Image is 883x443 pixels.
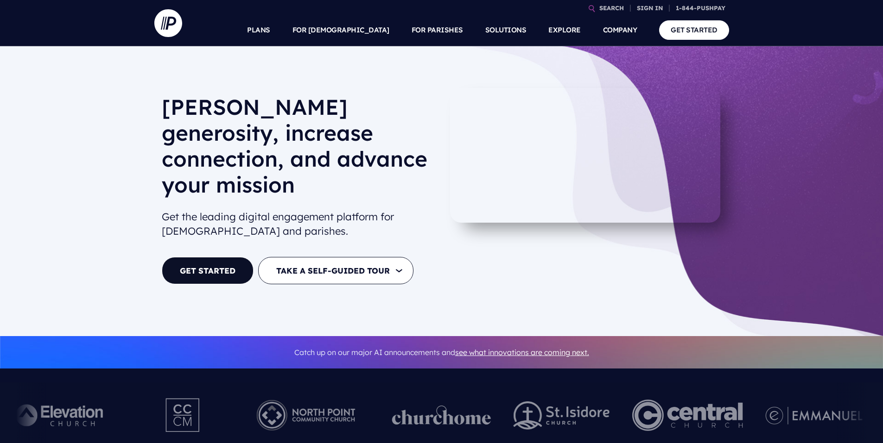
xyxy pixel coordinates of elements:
[292,14,389,46] a: FOR [DEMOGRAPHIC_DATA]
[455,348,589,357] a: see what innovations are coming next.
[162,94,434,205] h1: [PERSON_NAME] generosity, increase connection, and advance your mission
[247,14,270,46] a: PLANS
[514,401,610,430] img: pp_logos_2
[603,14,637,46] a: COMPANY
[162,342,722,363] p: Catch up on our major AI announcements and
[162,206,434,242] h2: Get the leading digital engagement platform for [DEMOGRAPHIC_DATA] and parishes.
[659,20,729,39] a: GET STARTED
[242,390,370,441] img: Pushpay_Logo__NorthPoint
[162,257,254,284] a: GET STARTED
[392,406,491,425] img: pp_logos_1
[548,14,581,46] a: EXPLORE
[412,14,463,46] a: FOR PARISHES
[146,390,220,441] img: Pushpay_Logo__CCM
[258,257,413,284] button: TAKE A SELF-GUIDED TOUR
[485,14,527,46] a: SOLUTIONS
[632,390,743,441] img: Central Church Henderson NV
